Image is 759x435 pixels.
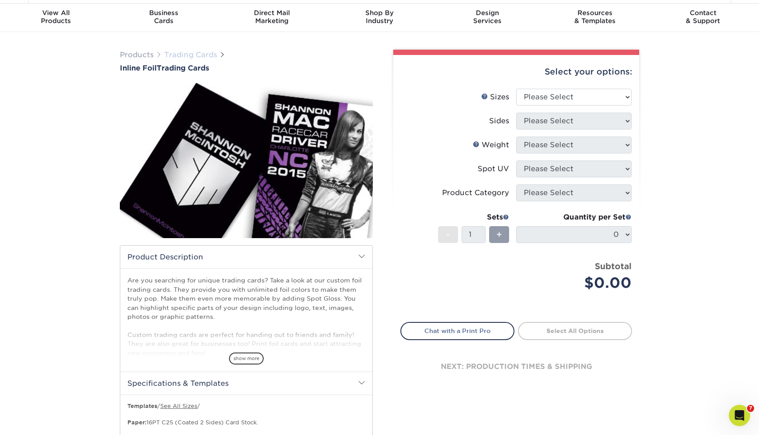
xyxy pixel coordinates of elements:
[218,9,326,25] div: Marketing
[164,51,217,59] a: Trading Cards
[326,9,434,17] span: Shop By
[120,64,373,72] h1: Trading Cards
[649,4,757,32] a: Contact& Support
[400,322,514,340] a: Chat with a Print Pro
[218,9,326,17] span: Direct Mail
[160,403,197,409] a: See All Sizes
[489,116,509,126] div: Sides
[110,4,218,32] a: BusinessCards
[747,405,754,412] span: 7
[473,140,509,150] div: Weight
[478,164,509,174] div: Spot UV
[433,4,541,32] a: DesignServices
[120,73,373,248] img: Inline Foil 01
[120,372,372,395] h2: Specifications & Templates
[438,212,509,223] div: Sets
[595,261,632,271] strong: Subtotal
[120,64,157,72] span: Inline Foil
[127,419,146,426] strong: Paper:
[649,9,757,25] div: & Support
[400,55,632,89] div: Select your options:
[442,188,509,198] div: Product Category
[218,4,326,32] a: Direct MailMarketing
[446,228,450,241] span: -
[516,212,632,223] div: Quantity per Set
[433,9,541,25] div: Services
[2,9,110,17] span: View All
[481,92,509,102] div: Sizes
[127,276,365,357] p: Are you searching for unique trading cards? Take a look at our custom foil trading cards. They pr...
[496,228,502,241] span: +
[523,272,632,294] div: $0.00
[326,4,434,32] a: Shop ByIndustry
[120,246,372,268] h2: Product Description
[541,9,649,25] div: & Templates
[120,51,154,59] a: Products
[120,64,373,72] a: Inline FoilTrading Cards
[110,9,218,25] div: Cards
[2,9,110,25] div: Products
[433,9,541,17] span: Design
[400,340,632,393] div: next: production times & shipping
[326,9,434,25] div: Industry
[2,4,110,32] a: View AllProducts
[127,403,157,409] b: Templates
[541,9,649,17] span: Resources
[229,353,264,364] span: show more
[729,405,750,426] iframe: Intercom live chat
[110,9,218,17] span: Business
[518,322,632,340] a: Select All Options
[649,9,757,17] span: Contact
[541,4,649,32] a: Resources& Templates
